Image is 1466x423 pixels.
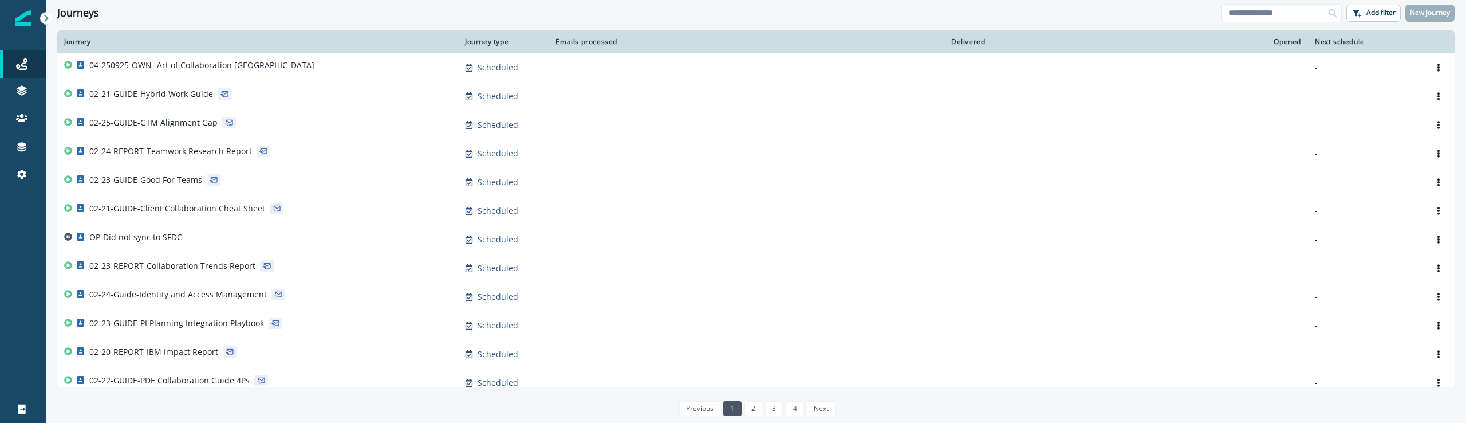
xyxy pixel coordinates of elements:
[89,60,314,71] p: 04-250925-OWN- Art of Collaboration [GEOGRAPHIC_DATA]
[1315,177,1416,188] p: -
[64,37,451,46] div: Journey
[89,203,265,214] p: 02-21-GUIDE-Client Collaboration Cheat Sheet
[57,7,99,19] h1: Journeys
[1315,119,1416,131] p: -
[57,340,1455,369] a: 02-20-REPORT-IBM Impact ReportScheduled--Options
[1315,205,1416,217] p: -
[465,37,537,46] div: Journey type
[57,225,1455,254] a: OP-Did not sync to SFDCScheduled--Options
[89,375,250,386] p: 02-22-GUIDE-PDE Collaboration Guide 4Ps
[1429,260,1448,277] button: Options
[478,263,518,274] p: Scheduled
[478,234,518,245] p: Scheduled
[57,82,1455,111] a: 02-21-GUIDE-Hybrid Work GuideScheduled--Options
[1429,317,1448,334] button: Options
[57,53,1455,82] a: 04-250925-OWN- Art of Collaboration [GEOGRAPHIC_DATA]Scheduled--Options
[57,168,1455,197] a: 02-23-GUIDE-Good For TeamsScheduled--Options
[89,289,267,300] p: 02-24-Guide-Identity and Access Management
[89,318,264,329] p: 02-23-GUIDE-PI Planning Integration Playbook
[1405,5,1455,22] button: New journey
[57,139,1455,168] a: 02-24-REPORT-Teamwork Research ReportScheduled--Options
[723,401,741,416] a: Page 1 is your current page
[57,254,1455,283] a: 02-23-REPORT-Collaboration Trends ReportScheduled--Options
[676,401,836,416] ul: Pagination
[478,119,518,131] p: Scheduled
[1315,37,1416,46] div: Next schedule
[1315,263,1416,274] p: -
[1429,202,1448,220] button: Options
[89,117,218,128] p: 02-25-GUIDE-GTM Alignment Gap
[1315,62,1416,73] p: -
[478,205,518,217] p: Scheduled
[1429,145,1448,162] button: Options
[1315,291,1416,303] p: -
[999,37,1301,46] div: Opened
[478,62,518,73] p: Scheduled
[89,260,255,272] p: 02-23-REPORT-Collaboration Trends Report
[89,346,218,358] p: 02-20-REPORT-IBM Impact Report
[1346,5,1401,22] button: Add filter
[807,401,836,416] a: Next page
[631,37,985,46] div: Delivered
[89,174,202,186] p: 02-23-GUIDE-Good For Teams
[1410,9,1450,17] p: New journey
[89,232,182,243] p: OP-Did not sync to SFDC
[57,197,1455,225] a: 02-21-GUIDE-Client Collaboration Cheat SheetScheduled--Options
[478,291,518,303] p: Scheduled
[57,111,1455,139] a: 02-25-GUIDE-GTM Alignment GapScheduled--Options
[15,10,31,26] img: Inflection
[1429,116,1448,134] button: Options
[1315,320,1416,331] p: -
[57,311,1455,340] a: 02-23-GUIDE-PI Planning Integration PlaybookScheduled--Options
[478,91,518,102] p: Scheduled
[1429,231,1448,248] button: Options
[786,401,803,416] a: Page 4
[744,401,762,416] a: Page 2
[1429,59,1448,76] button: Options
[1366,9,1396,17] p: Add filter
[1429,288,1448,305] button: Options
[765,401,783,416] a: Page 3
[89,146,252,157] p: 02-24-REPORT-Teamwork Research Report
[1429,346,1448,363] button: Options
[478,377,518,389] p: Scheduled
[551,37,617,46] div: Emails processed
[478,177,518,188] p: Scheduled
[1429,374,1448,391] button: Options
[57,283,1455,311] a: 02-24-Guide-Identity and Access ManagementScheduled--Options
[478,348,518,360] p: Scheduled
[1315,234,1416,245] p: -
[1315,377,1416,389] p: -
[89,88,213,100] p: 02-21-GUIDE-Hybrid Work Guide
[1315,91,1416,102] p: -
[1429,88,1448,105] button: Options
[1315,148,1416,159] p: -
[478,320,518,331] p: Scheduled
[478,148,518,159] p: Scheduled
[57,369,1455,397] a: 02-22-GUIDE-PDE Collaboration Guide 4PsScheduled--Options
[1315,348,1416,360] p: -
[1429,174,1448,191] button: Options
